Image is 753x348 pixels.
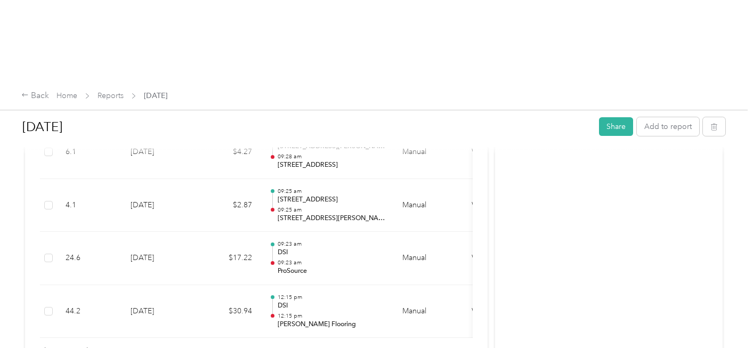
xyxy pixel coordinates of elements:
div: Back [21,90,49,102]
td: [DATE] [122,232,197,285]
td: Manual [394,232,463,285]
p: 12:15 pm [278,294,385,301]
td: 44.2 [57,285,122,338]
button: Share [599,117,633,136]
td: Work [463,285,543,338]
p: 09:28 am [278,153,385,160]
td: [DATE] [122,285,197,338]
iframe: Everlance-gr Chat Button Frame [693,288,753,348]
td: [DATE] [122,179,197,232]
p: [PERSON_NAME] Flooring [278,320,385,329]
span: [DATE] [144,90,167,101]
td: Manual [394,179,463,232]
p: [STREET_ADDRESS][PERSON_NAME] [278,214,385,223]
p: 12:15 pm [278,312,385,320]
td: 24.6 [57,232,122,285]
p: 09:23 am [278,259,385,266]
p: 09:25 am [278,206,385,214]
p: 09:23 am [278,240,385,248]
h1: Sep 2025 [22,114,592,140]
a: Home [56,91,77,100]
p: DSI [278,248,385,257]
a: Reports [98,91,124,100]
td: $2.87 [197,179,261,232]
button: Add to report [637,117,699,136]
td: $17.22 [197,232,261,285]
td: Work [463,179,543,232]
td: Manual [394,285,463,338]
p: 09:25 am [278,188,385,195]
p: ProSource [278,266,385,276]
td: $30.94 [197,285,261,338]
p: [STREET_ADDRESS] [278,160,385,170]
td: 4.1 [57,179,122,232]
p: DSI [278,301,385,311]
p: [STREET_ADDRESS] [278,195,385,205]
td: Work [463,232,543,285]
